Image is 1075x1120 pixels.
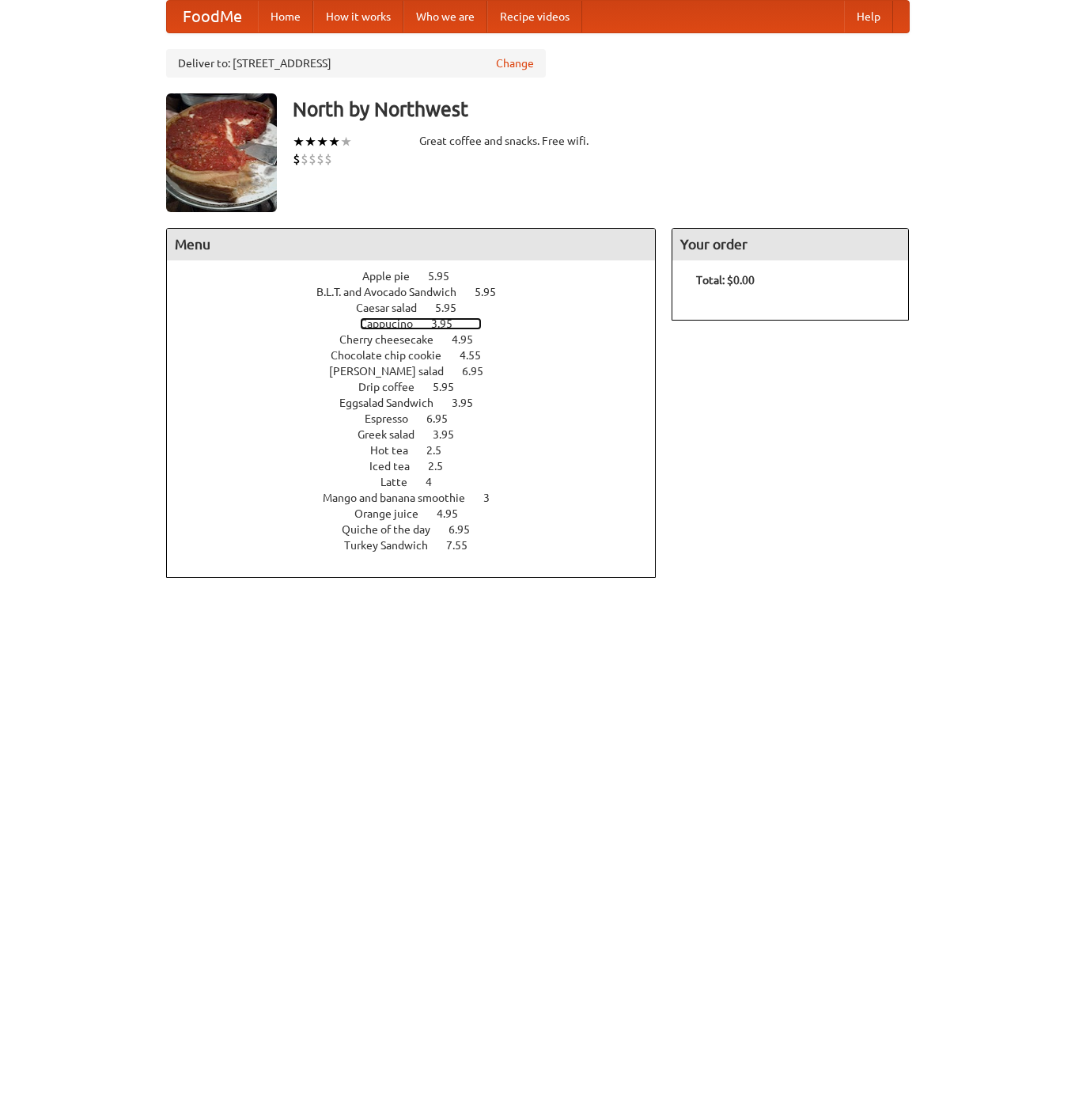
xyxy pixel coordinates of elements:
span: Apple pie [362,270,426,283]
a: Eggsalad Sandwich 3.95 [339,397,502,409]
li: $ [301,150,308,168]
li: $ [316,150,324,168]
img: angular.jpg [166,93,277,212]
span: Eggsalad Sandwich [339,397,449,409]
span: 6.95 [449,523,486,536]
span: B.L.T. and Avocado Sandwich [316,286,472,298]
span: 6.95 [426,412,464,425]
a: FoodMe [167,1,258,32]
li: ★ [293,133,305,150]
span: Hot tea [370,444,424,457]
span: 3.95 [452,397,489,409]
span: 3.95 [431,317,468,330]
span: Mango and banana smoothie [323,492,481,504]
a: Turkey Sandwich 7.55 [344,539,497,552]
span: Espresso [365,412,424,425]
a: Orange juice 4.95 [354,507,487,520]
a: Help [844,1,893,32]
span: 7.55 [446,539,483,552]
span: Chocolate chip cookie [331,349,457,362]
a: Home [258,1,313,32]
span: Caesar salad [356,302,433,314]
b: Total: $0.00 [696,274,755,287]
li: ★ [305,133,316,150]
a: Cherry cheesecake 4.95 [339,333,502,346]
span: 3 [483,492,505,504]
span: 4.95 [452,333,489,346]
a: Espresso 6.95 [365,412,477,425]
li: ★ [340,133,352,150]
h4: Your order [672,229,908,260]
li: $ [308,150,316,168]
a: B.L.T. and Avocado Sandwich 5.95 [316,286,525,298]
span: 5.95 [428,270,465,283]
a: Cappucino 3.95 [360,317,482,330]
span: 2.5 [426,444,457,457]
div: Deliver to: [STREET_ADDRESS] [166,49,546,78]
span: 6.95 [462,365,499,378]
span: Latte [380,476,423,488]
span: [PERSON_NAME] salad [329,365,460,378]
span: 3.95 [433,428,470,441]
h3: North by Northwest [293,93,910,125]
a: Hot tea 2.5 [370,444,471,457]
a: Chocolate chip cookie 4.55 [331,349,510,362]
li: ★ [328,133,340,150]
span: 5.95 [475,286,512,298]
span: Greek salad [358,428,430,441]
a: Quiche of the day 6.95 [342,523,499,536]
span: Quiche of the day [342,523,446,536]
span: 5.95 [435,302,472,314]
a: Apple pie 5.95 [362,270,479,283]
a: Recipe videos [487,1,582,32]
h4: Menu [167,229,656,260]
span: Drip coffee [358,381,430,393]
span: 5.95 [433,381,470,393]
a: Greek salad 3.95 [358,428,483,441]
span: Iced tea [369,460,426,473]
a: Iced tea 2.5 [369,460,472,473]
span: 4.95 [437,507,474,520]
span: Cappucino [360,317,429,330]
span: 2.5 [428,460,459,473]
li: $ [324,150,332,168]
span: 4 [426,476,448,488]
li: $ [293,150,301,168]
a: Caesar salad 5.95 [356,302,486,314]
a: Change [496,55,534,71]
span: Orange juice [354,507,434,520]
div: Great coffee and snacks. Free wifi. [419,133,657,149]
li: ★ [316,133,328,150]
a: How it works [313,1,403,32]
a: [PERSON_NAME] salad 6.95 [329,365,513,378]
a: Mango and banana smoothie 3 [323,492,519,504]
a: Who we are [403,1,487,32]
span: Cherry cheesecake [339,333,449,346]
a: Latte 4 [380,476,461,488]
span: 4.55 [460,349,497,362]
span: Turkey Sandwich [344,539,444,552]
a: Drip coffee 5.95 [358,381,483,393]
